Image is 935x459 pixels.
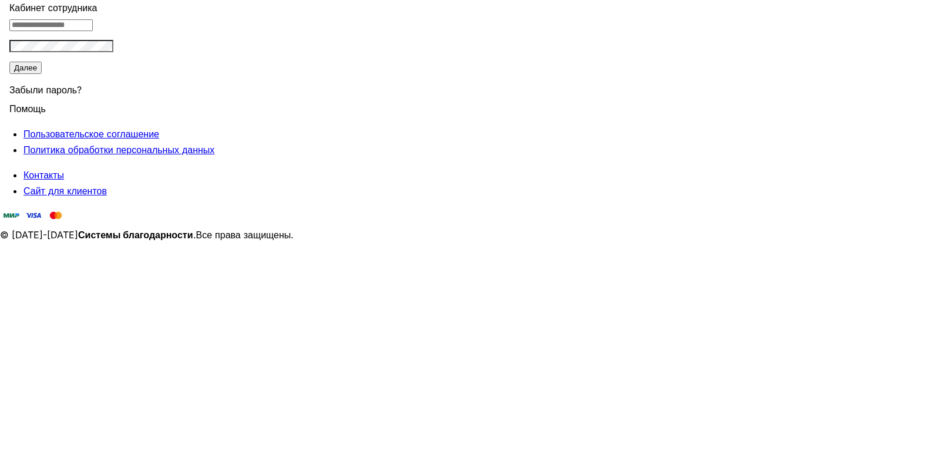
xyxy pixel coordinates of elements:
button: Далее [9,62,42,74]
a: Контакты [23,169,64,181]
span: Помощь [9,96,46,114]
a: Сайт для клиентов [23,185,107,197]
span: Все права защищены. [196,229,294,241]
div: Забыли пароль? [9,75,255,101]
a: Пользовательское соглашение [23,128,159,140]
strong: Системы благодарности [78,229,193,241]
a: Политика обработки персональных данных [23,144,214,156]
